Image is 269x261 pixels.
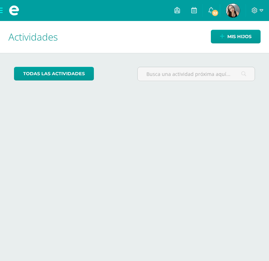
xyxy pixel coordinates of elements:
[211,9,219,17] span: 32
[226,3,240,17] img: 0d271ca833bfefe002d6927676b61406.png
[227,30,251,43] span: Mis hijos
[14,67,94,80] a: todas las Actividades
[8,21,261,53] h1: Actividades
[138,67,255,81] input: Busca una actividad próxima aquí...
[211,30,261,43] a: Mis hijos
